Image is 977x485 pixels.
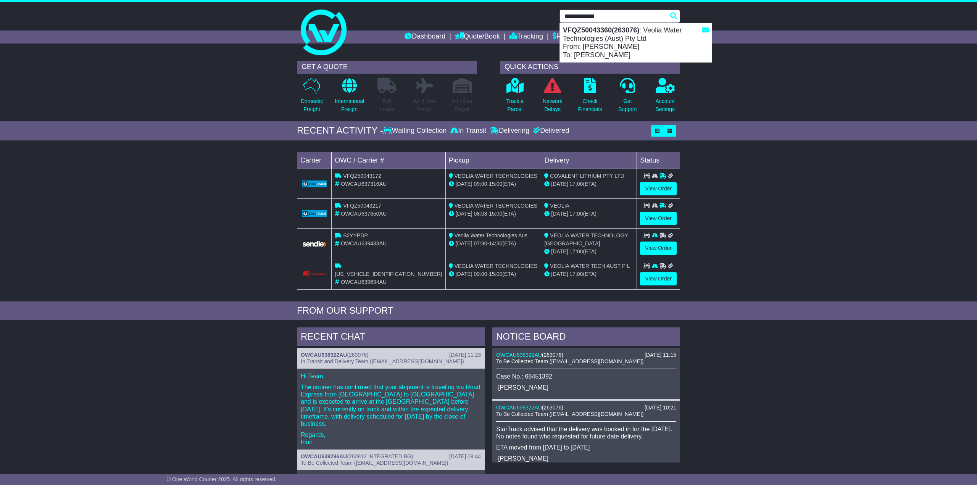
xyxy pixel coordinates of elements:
div: NOTICE BOARD [492,327,680,348]
p: Air / Sea Depot [452,97,472,113]
p: Case No.: 68451392 [496,373,676,380]
span: VFQZ50043172 [343,173,381,179]
span: 15:00 [489,181,502,187]
div: RECENT ACTIVITY - [297,125,383,136]
p: Air & Sea Freight [413,97,436,113]
span: 14:30 [489,240,502,247]
span: COVALENT LITHIUM PTY LTD [550,173,624,179]
a: AccountSettings [655,77,676,118]
img: GetCarrierServiceLogo [302,180,327,187]
span: 15:00 [489,271,502,277]
p: Full Loads [377,97,397,113]
p: Domestic Freight [301,97,323,113]
span: [US_VEHICLE_IDENTIFICATION_NUMBER] [335,271,442,277]
span: VEOLIA [550,203,569,209]
span: To Be Collected Team ([EMAIL_ADDRESS][DOMAIN_NAME]) [496,411,643,417]
a: View Order [640,182,677,195]
p: Check Financials [578,97,602,113]
div: - (ETA) [449,210,538,218]
a: DomesticFreight [300,77,323,118]
span: 07:30 [474,240,487,247]
div: [DATE] 10:21 [645,404,676,411]
span: To Be Collected Team ([EMAIL_ADDRESS][DOMAIN_NAME]) [301,460,448,466]
p: International Freight [335,97,364,113]
span: [DATE] [456,181,472,187]
p: Regards, Irinn [301,431,481,446]
span: 263076 [349,352,367,358]
span: VEOLIA WATER TECHNOLOGY [GEOGRAPHIC_DATA] [544,232,628,247]
img: GetCarrierServiceLogo [302,240,327,247]
span: OWCAU637316AU [341,181,387,187]
div: ( ) [496,352,676,358]
a: OWCAU638322AU [496,404,542,411]
div: : Veolia Water Technologies (Aust) Pty Ltd From: [PERSON_NAME] To: [PERSON_NAME] [560,23,712,62]
td: Carrier [297,152,332,169]
span: OWCAU637650AU [341,211,387,217]
span: 17:00 [569,271,583,277]
span: [DATE] [551,211,568,217]
div: GET A QUOTE [297,61,477,74]
span: 15:00 [489,211,502,217]
span: © One World Courier 2025. All rights reserved. [167,476,277,482]
p: -[PERSON_NAME] [496,455,676,462]
span: VFQZ50043217 [343,203,381,209]
a: Track aParcel [506,77,524,118]
div: (ETA) [544,210,634,218]
p: -[PERSON_NAME] [496,384,676,391]
a: NetworkDelays [542,77,563,118]
a: GetSupport [618,77,637,118]
span: [DATE] [551,248,568,255]
p: The courier has confirmed that your shipment is traveling via Road Express from [GEOGRAPHIC_DATA]... [301,383,481,427]
p: Hi Team, [301,372,481,380]
p: Get Support [618,97,637,113]
a: OWCAU638322AU [301,352,347,358]
a: View Order [640,242,677,255]
td: OWC / Carrier # [332,152,445,169]
a: Financials [553,31,587,44]
span: Veolia Water Technologies Aus [455,232,527,238]
td: Pickup [445,152,541,169]
span: VEOLIA WATER TECH AUST P L [550,263,630,269]
div: FROM OUR SUPPORT [297,305,680,316]
div: (ETA) [544,248,634,256]
span: [DATE] [456,271,472,277]
strong: VFQZ50043360(263076) [563,26,639,34]
span: [DATE] [551,181,568,187]
div: (ETA) [544,180,634,188]
span: OWCAU639694AU [341,279,387,285]
p: Track a Parcel [506,97,524,113]
div: (ETA) [544,270,634,278]
span: 08:08 [474,211,487,217]
div: [DATE] 11:15 [645,352,676,358]
span: [DATE] [456,211,472,217]
span: 263076 [544,352,562,358]
div: [DATE] 09:44 [449,453,481,460]
span: 17:00 [569,181,583,187]
div: ( ) [301,352,481,358]
div: QUICK ACTIONS [500,61,680,74]
span: 17:00 [569,248,583,255]
td: Delivery [541,152,637,169]
a: View Order [640,272,677,285]
span: [DATE] [551,271,568,277]
img: Couriers_Please.png [302,270,327,278]
span: S2YYPDP [343,232,368,238]
span: In Transit and Delivery Team ([EMAIL_ADDRESS][DOMAIN_NAME]) [301,358,464,364]
div: [DATE] 11:23 [449,352,481,358]
p: Network Delays [543,97,562,113]
div: - (ETA) [449,240,538,248]
a: View Order [640,212,677,225]
a: Tracking [509,31,543,44]
span: VEOLIA WATER TECHNOLOGIES [455,173,538,179]
a: InternationalFreight [334,77,364,118]
div: - (ETA) [449,270,538,278]
img: GetCarrierServiceLogo [302,210,327,217]
span: OWCAU639433AU [341,240,387,247]
div: ( ) [496,404,676,411]
span: 263076 [544,404,562,411]
span: To Be Collected Team ([EMAIL_ADDRESS][DOMAIN_NAME]) [496,358,643,364]
span: [DATE] [456,240,472,247]
a: OWCAU638322AU [496,352,542,358]
p: StarTrack advised that the delivery was booked in for the [DATE]. No notes found who requested fo... [496,425,676,440]
div: Delivered [531,127,569,135]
